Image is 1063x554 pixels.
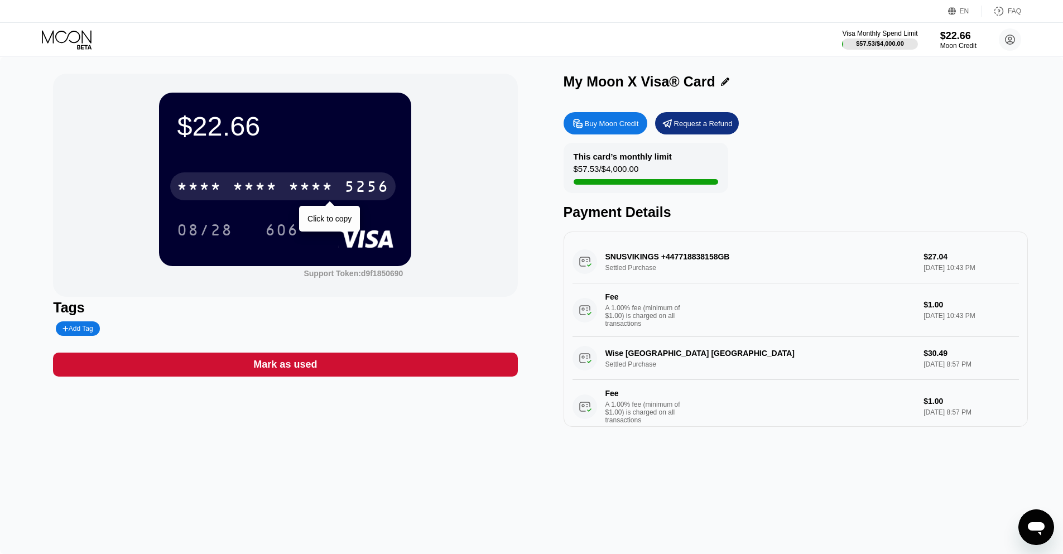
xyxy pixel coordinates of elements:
div: Mark as used [53,353,517,377]
div: Fee [605,389,684,398]
div: Mark as used [253,358,317,371]
iframe: Button to launch messaging window [1018,509,1054,545]
div: FAQ [982,6,1021,17]
div: Add Tag [56,321,99,336]
div: This card’s monthly limit [574,152,672,161]
div: 5256 [344,179,389,197]
div: Buy Moon Credit [564,112,647,134]
div: Support Token:d9f1850690 [304,269,403,278]
div: Buy Moon Credit [585,119,639,128]
div: Request a Refund [674,119,733,128]
div: $22.66 [940,30,977,42]
div: $22.66 [177,110,393,142]
div: Support Token: d9f1850690 [304,269,403,278]
div: $22.66Moon Credit [940,30,977,50]
div: Visa Monthly Spend Limit$57.53/$4,000.00 [842,30,917,50]
div: Payment Details [564,204,1028,220]
div: [DATE] 8:57 PM [923,408,1018,416]
div: FeeA 1.00% fee (minimum of $1.00) is charged on all transactions$1.00[DATE] 8:57 PM [573,380,1019,433]
div: Moon Credit [940,42,977,50]
div: EN [948,6,982,17]
div: A 1.00% fee (minimum of $1.00) is charged on all transactions [605,401,689,424]
div: [DATE] 10:43 PM [923,312,1018,320]
div: A 1.00% fee (minimum of $1.00) is charged on all transactions [605,304,689,327]
div: $1.00 [923,300,1018,309]
div: FAQ [1008,7,1021,15]
div: $1.00 [923,397,1018,406]
div: Click to copy [307,214,352,223]
div: Add Tag [62,325,93,333]
div: Visa Monthly Spend Limit [842,30,917,37]
div: Request a Refund [655,112,739,134]
div: 606 [265,223,299,240]
div: 08/28 [177,223,233,240]
div: 606 [257,216,307,244]
div: 08/28 [169,216,241,244]
div: EN [960,7,969,15]
div: My Moon X Visa® Card [564,74,715,90]
div: FeeA 1.00% fee (minimum of $1.00) is charged on all transactions$1.00[DATE] 10:43 PM [573,283,1019,337]
div: Tags [53,300,517,316]
div: Fee [605,292,684,301]
div: $57.53 / $4,000.00 [574,164,639,179]
div: $57.53 / $4,000.00 [856,40,904,47]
